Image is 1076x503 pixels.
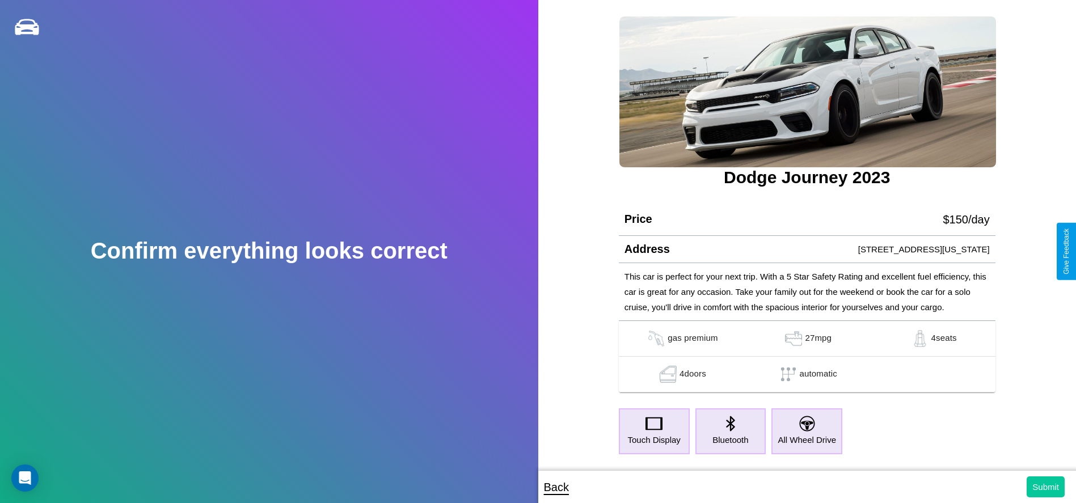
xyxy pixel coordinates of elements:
[712,432,748,447] p: Bluetooth
[668,330,718,347] p: gas premium
[11,464,39,492] div: Open Intercom Messenger
[1062,229,1070,274] div: Give Feedback
[805,330,832,347] p: 27 mpg
[778,432,836,447] p: All Wheel Drive
[544,477,569,497] p: Back
[1027,476,1065,497] button: Submit
[931,330,957,347] p: 4 seats
[909,330,931,347] img: gas
[800,366,837,383] p: automatic
[645,330,668,347] img: gas
[619,321,995,392] table: simple table
[782,330,805,347] img: gas
[858,242,990,257] p: [STREET_ADDRESS][US_STATE]
[624,243,670,256] h4: Address
[619,168,995,187] h3: Dodge Journey 2023
[627,432,680,447] p: Touch Display
[91,238,448,264] h2: Confirm everything looks correct
[657,366,680,383] img: gas
[624,213,652,226] h4: Price
[943,209,989,230] p: $ 150 /day
[680,366,706,383] p: 4 doors
[624,269,990,315] p: This car is perfect for your next trip. With a 5 Star Safety Rating and excellent fuel efficiency...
